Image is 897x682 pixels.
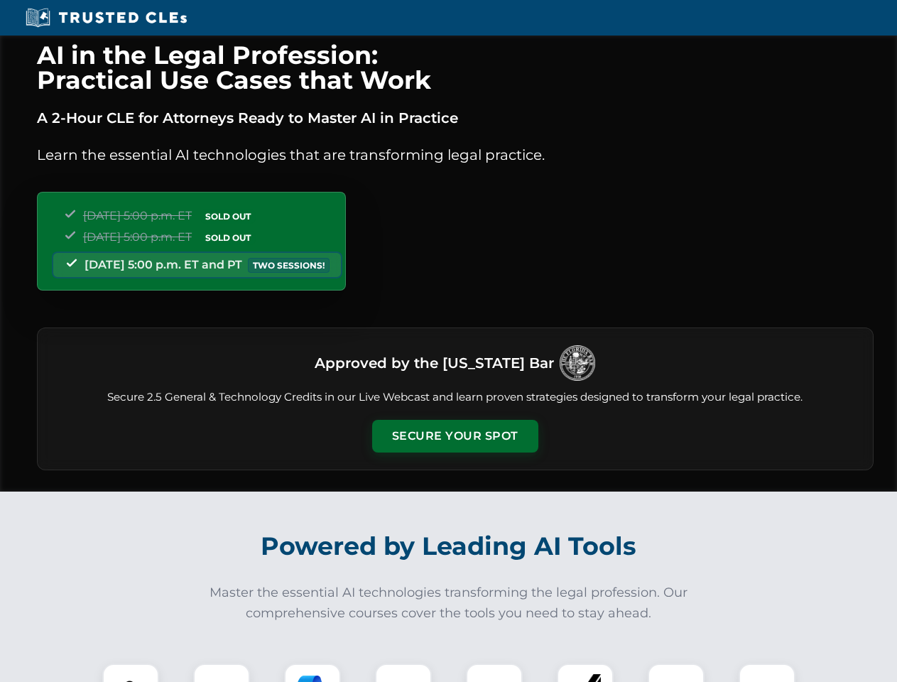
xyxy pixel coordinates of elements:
span: SOLD OUT [200,209,256,224]
span: [DATE] 5:00 p.m. ET [83,230,192,244]
button: Secure Your Spot [372,420,538,453]
h3: Approved by the [US_STATE] Bar [315,350,554,376]
p: Learn the essential AI technologies that are transforming legal practice. [37,144,874,166]
p: Master the essential AI technologies transforming the legal profession. Our comprehensive courses... [200,583,697,624]
img: Logo [560,345,595,381]
span: [DATE] 5:00 p.m. ET [83,209,192,222]
p: A 2-Hour CLE for Attorneys Ready to Master AI in Practice [37,107,874,129]
img: Trusted CLEs [21,7,191,28]
p: Secure 2.5 General & Technology Credits in our Live Webcast and learn proven strategies designed ... [55,389,856,406]
h1: AI in the Legal Profession: Practical Use Cases that Work [37,43,874,92]
h2: Powered by Leading AI Tools [55,521,842,571]
span: SOLD OUT [200,230,256,245]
